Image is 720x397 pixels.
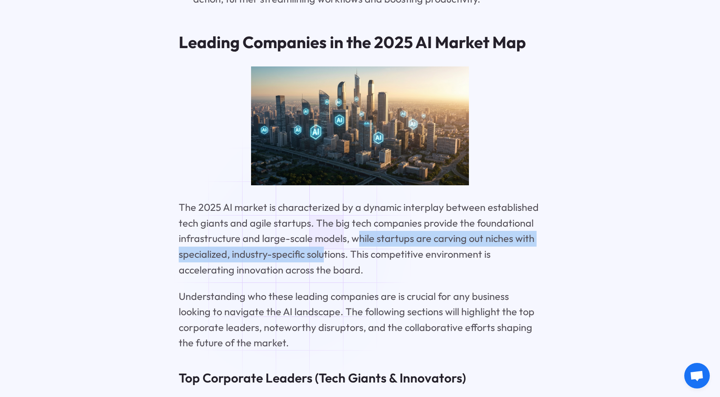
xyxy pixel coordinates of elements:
div: 채팅 열기 [684,363,710,388]
p: Understanding who these leading companies are is crucial for any business looking to navigate the... [179,289,542,351]
p: The 2025 AI market is characterized by a dynamic interplay between established tech giants and ag... [179,200,542,278]
h3: Top Corporate Leaders (Tech Giants & Innovators) [179,369,542,387]
img: AI companies cityscape digital art [251,66,469,185]
h2: Leading Companies in the 2025 AI Market Map [179,33,542,52]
